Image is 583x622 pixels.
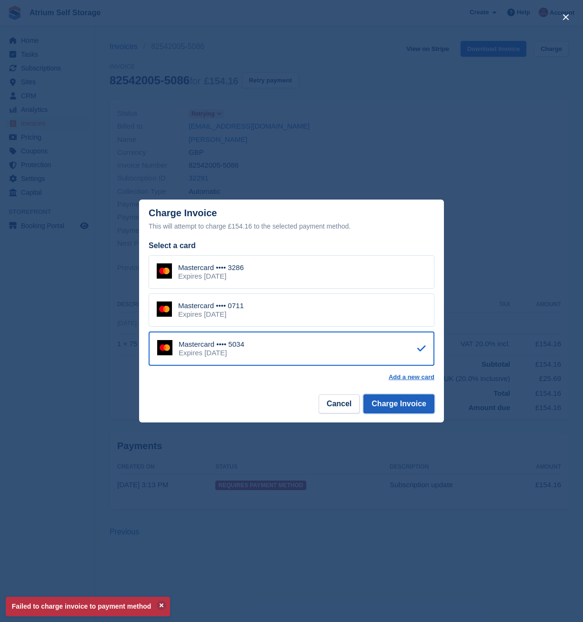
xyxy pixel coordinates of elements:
[149,208,434,232] div: Charge Invoice
[389,373,434,381] a: Add a new card
[178,301,244,310] div: Mastercard •••• 0711
[149,221,434,232] div: This will attempt to charge £154.16 to the selected payment method.
[6,597,170,616] p: Failed to charge invoice to payment method
[179,340,244,349] div: Mastercard •••• 5034
[157,263,172,279] img: Mastercard Logo
[157,340,172,355] img: Mastercard Logo
[363,394,434,413] button: Charge Invoice
[179,349,244,357] div: Expires [DATE]
[178,263,244,272] div: Mastercard •••• 3286
[157,301,172,317] img: Mastercard Logo
[558,10,573,25] button: close
[178,310,244,319] div: Expires [DATE]
[319,394,360,413] button: Cancel
[178,272,244,281] div: Expires [DATE]
[149,240,434,251] div: Select a card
